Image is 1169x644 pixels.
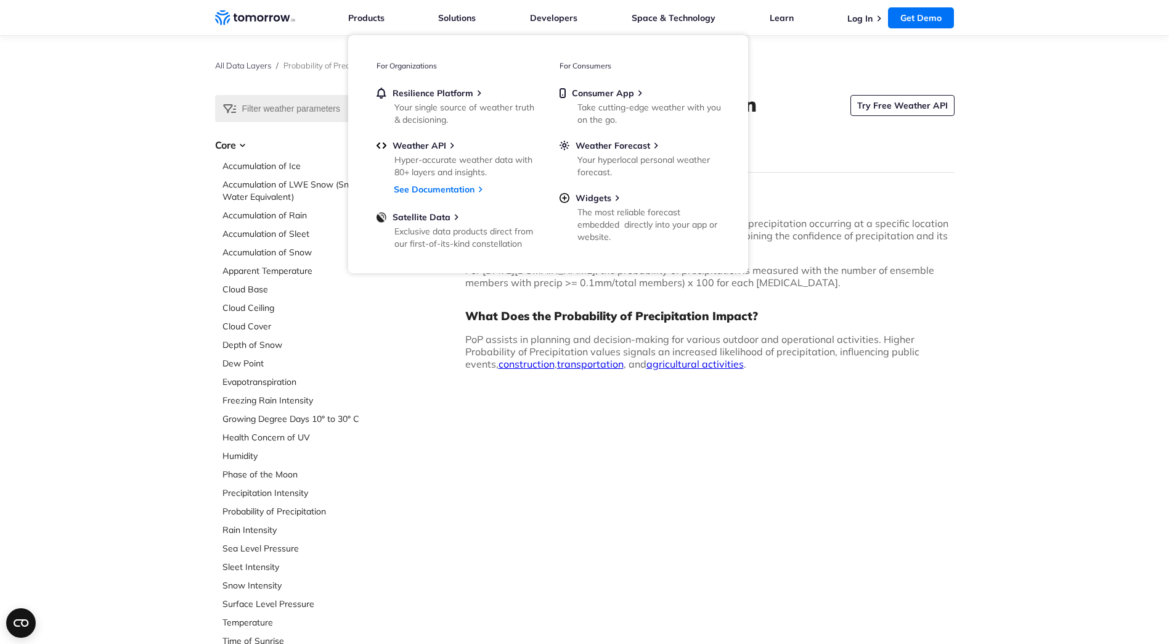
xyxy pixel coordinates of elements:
[222,542,386,555] a: Sea Level Pressure
[222,579,386,592] a: Snow Intensity
[438,12,476,23] a: Solutions
[222,283,386,295] a: Cloud Base
[393,88,473,99] span: Resilience Platform
[850,95,955,116] a: Try Free Weather API
[222,616,386,629] a: Temperature
[576,192,611,204] span: Widgets
[222,413,386,425] a: Growing Degree Days 10° to 30° C
[576,140,650,151] span: Weather Forecast
[394,225,538,250] div: Exclusive data products direct from our first-of-its-kind constellation
[632,12,715,23] a: Space & Technology
[530,12,577,23] a: Developers
[222,524,386,536] a: Rain Intensity
[222,320,386,332] a: Cloud Cover
[394,101,538,126] div: Your single source of weather truth & decisioning.
[222,339,386,351] a: Depth of Snow
[222,246,386,258] a: Accumulation of Snow
[222,505,386,518] a: Probability of Precipitation
[646,358,744,370] a: agricultural activities
[222,302,386,314] a: Cloud Ceiling
[560,88,720,123] a: Consumer AppTake cutting-edge weather with you on the go.
[377,140,537,176] a: Weather APIHyper-accurate weather data with 80+ layers and insights.
[222,178,386,203] a: Accumulation of LWE Snow (Snow Water Equivalent)
[560,140,720,176] a: Weather ForecastYour hyperlocal personal weather forecast.
[393,212,450,223] span: Satellite Data
[222,228,386,240] a: Accumulation of Sleet
[222,431,386,444] a: Health Concern of UV
[560,140,569,151] img: sun.svg
[222,160,386,172] a: Accumulation of Ice
[222,265,386,277] a: Apparent Temperature
[560,192,720,241] a: WidgetsThe most reliable forecast embedded directly into your app or website.
[577,206,721,243] div: The most reliable forecast embedded directly into your app or website.
[393,140,446,151] span: Weather API
[770,12,794,23] a: Learn
[276,60,279,70] span: /
[560,61,720,70] h3: For Consumers
[377,140,386,151] img: api.svg
[222,376,386,388] a: Evapotranspiration
[377,212,386,223] img: satellite-data-menu.png
[283,60,379,70] span: Probability of Precipitation
[499,358,555,370] a: construction
[847,13,873,24] a: Log In
[215,95,386,122] input: Filter weather parameters
[222,468,386,481] a: Phase of the Moon
[377,88,537,123] a: Resilience PlatformYour single source of weather truth & decisioning.
[215,138,386,152] h3: Core
[377,61,537,70] h3: For Organizations
[222,598,386,610] a: Surface Level Pressure
[560,88,566,99] img: mobile.svg
[215,60,271,70] a: All Data Layers
[222,450,386,462] a: Humidity
[557,358,624,370] a: transportation
[377,88,386,99] img: bell.svg
[222,394,386,407] a: Freezing Rain Intensity
[222,561,386,573] a: Sleet Intensity
[577,101,721,126] div: Take cutting-edge weather with you on the go.
[577,154,721,178] div: Your hyperlocal personal weather forecast.
[348,12,385,23] a: Products
[888,7,954,28] a: Get Demo
[377,212,537,247] a: Satellite DataExclusive data products direct from our first-of-its-kind constellation
[394,184,475,195] a: See Documentation
[560,192,569,204] img: plus-circle.svg
[222,209,386,221] a: Accumulation of Rain
[465,333,919,370] span: PoP assists in planning and decision-making for various outdoor and operational activities. Highe...
[215,9,295,27] a: Home link
[572,88,634,99] span: Consumer App
[6,608,36,638] button: Open CMP widget
[465,308,955,323] h3: What Does the Probability of Precipitation Impact?
[222,357,386,369] a: Dew Point
[222,487,386,499] a: Precipitation Intensity
[465,264,934,289] span: For [DATE][DOMAIN_NAME], the probability of precipitation is measured with the number of ensemble...
[394,154,538,178] div: Hyper-accurate weather data with 80+ layers and insights.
